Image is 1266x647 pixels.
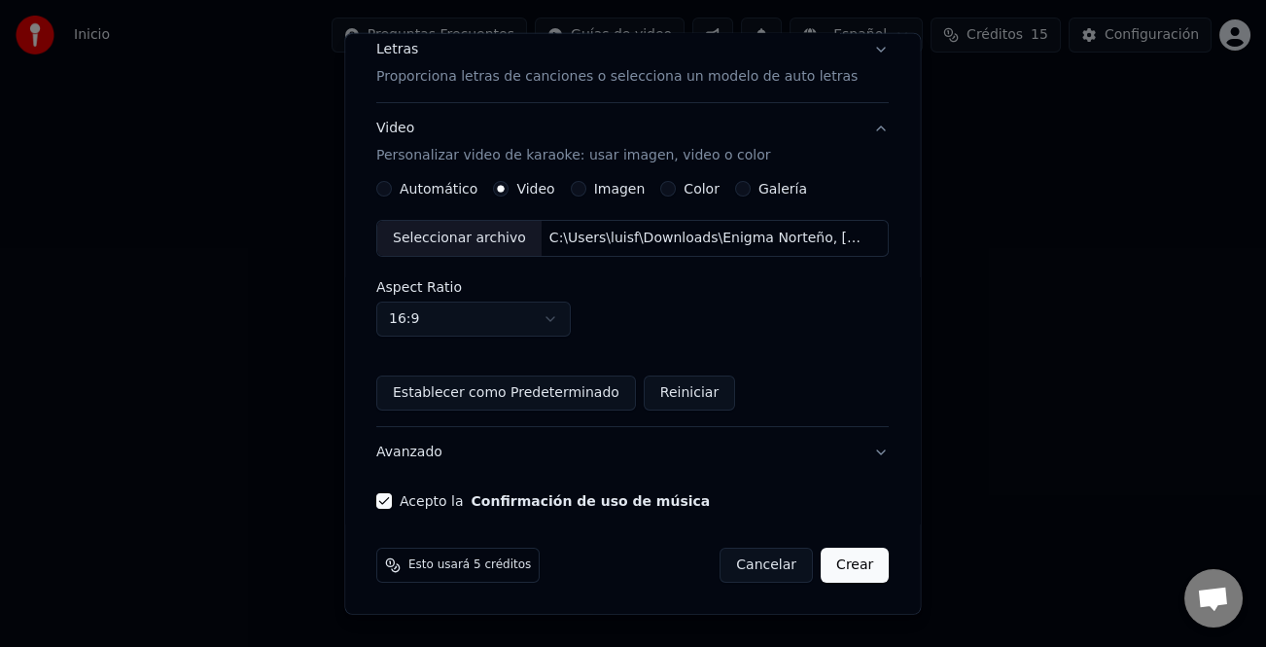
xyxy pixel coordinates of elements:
[685,182,721,196] label: Color
[644,376,735,411] button: Reiniciar
[400,494,710,508] label: Acepto la
[376,67,858,87] p: Proporciona letras de canciones o selecciona un modelo de auto letras
[400,182,477,196] label: Automático
[376,24,889,102] button: LetrasProporciona letras de canciones o selecciona un modelo de auto letras
[821,548,889,583] button: Crear
[517,182,555,196] label: Video
[376,103,889,181] button: VideoPersonalizar video de karaoke: usar imagen, video o color
[408,557,531,573] span: Esto usará 5 créditos
[542,229,872,248] div: C:\Users\luisf\Downloads\Enigma Norteño, [PERSON_NAME] El Yaki - El Columpio (En Vivo).mp4
[721,548,814,583] button: Cancelar
[377,221,542,256] div: Seleccionar archivo
[376,280,889,294] label: Aspect Ratio
[472,494,711,508] button: Acepto la
[758,182,807,196] label: Galería
[376,40,418,59] div: Letras
[376,427,889,478] button: Avanzado
[376,181,889,426] div: VideoPersonalizar video de karaoke: usar imagen, video o color
[376,119,770,165] div: Video
[376,376,636,411] button: Establecer como Predeterminado
[594,182,646,196] label: Imagen
[376,146,770,165] p: Personalizar video de karaoke: usar imagen, video o color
